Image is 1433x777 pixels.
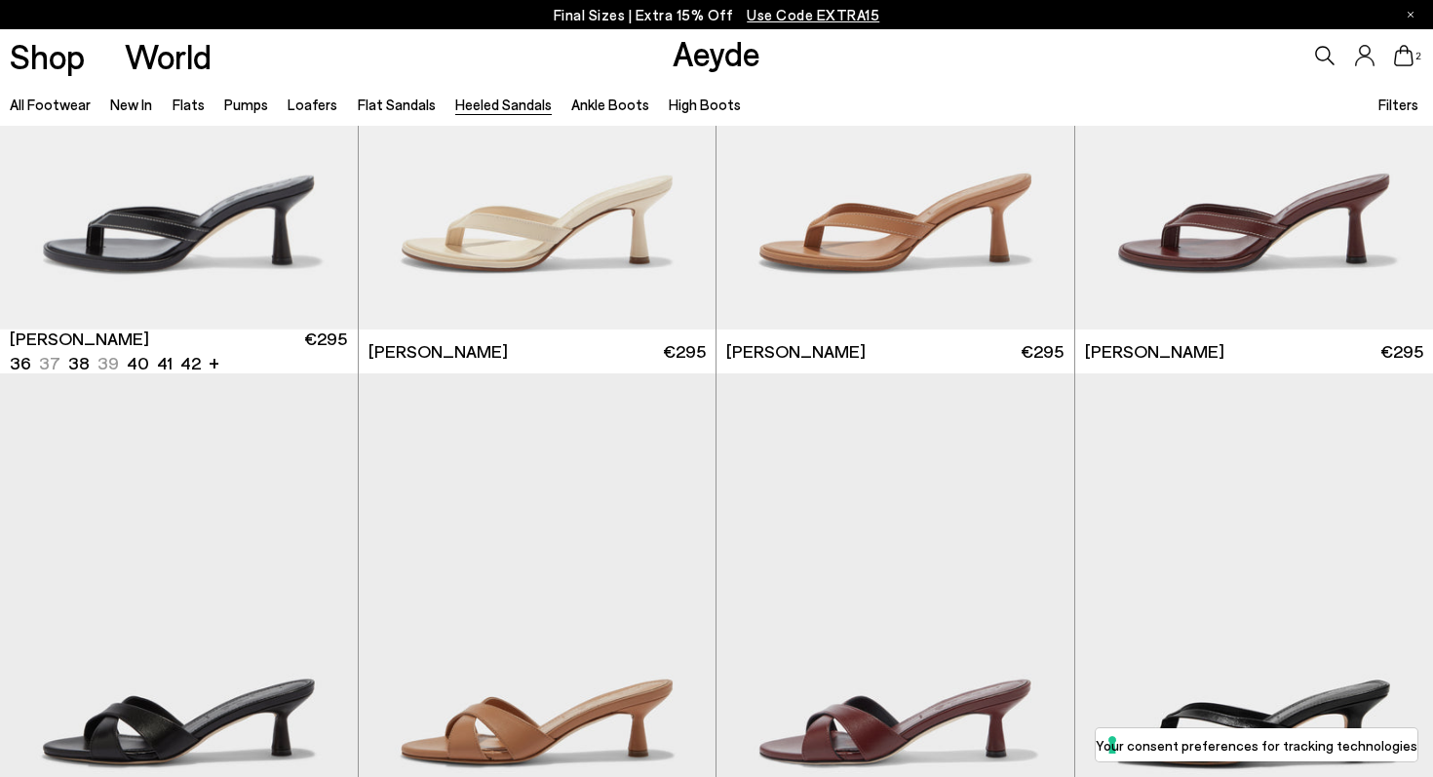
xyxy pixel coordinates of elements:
span: €295 [1380,339,1423,364]
label: Your consent preferences for tracking technologies [1096,735,1417,756]
li: 36 [10,351,31,375]
ul: variant [10,351,195,375]
a: Pumps [224,96,268,113]
span: [PERSON_NAME] [1085,339,1224,364]
span: 2 [1414,51,1423,61]
span: €295 [663,339,706,364]
a: All Footwear [10,96,91,113]
a: Ankle Boots [571,96,649,113]
a: Flat Sandals [358,96,436,113]
a: 2 [1394,45,1414,66]
a: Loafers [288,96,337,113]
li: 41 [157,351,173,375]
span: [PERSON_NAME] [726,339,866,364]
a: Aeyde [673,32,760,73]
a: Flats [173,96,205,113]
a: World [125,39,212,73]
a: [PERSON_NAME] €295 [359,330,716,373]
span: [PERSON_NAME] [10,327,149,351]
span: [PERSON_NAME] [368,339,508,364]
li: + [209,349,219,375]
span: Filters [1378,96,1418,113]
p: Final Sizes | Extra 15% Off [554,3,880,27]
span: €295 [304,327,347,375]
a: Heeled Sandals [455,96,552,113]
span: €295 [1021,339,1064,364]
button: Your consent preferences for tracking technologies [1096,728,1417,761]
a: High Boots [669,96,741,113]
li: 38 [68,351,90,375]
li: 42 [180,351,201,375]
a: New In [110,96,152,113]
span: Navigate to /collections/ss25-final-sizes [747,6,879,23]
a: Shop [10,39,85,73]
li: 40 [127,351,149,375]
a: [PERSON_NAME] €295 [716,330,1074,373]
